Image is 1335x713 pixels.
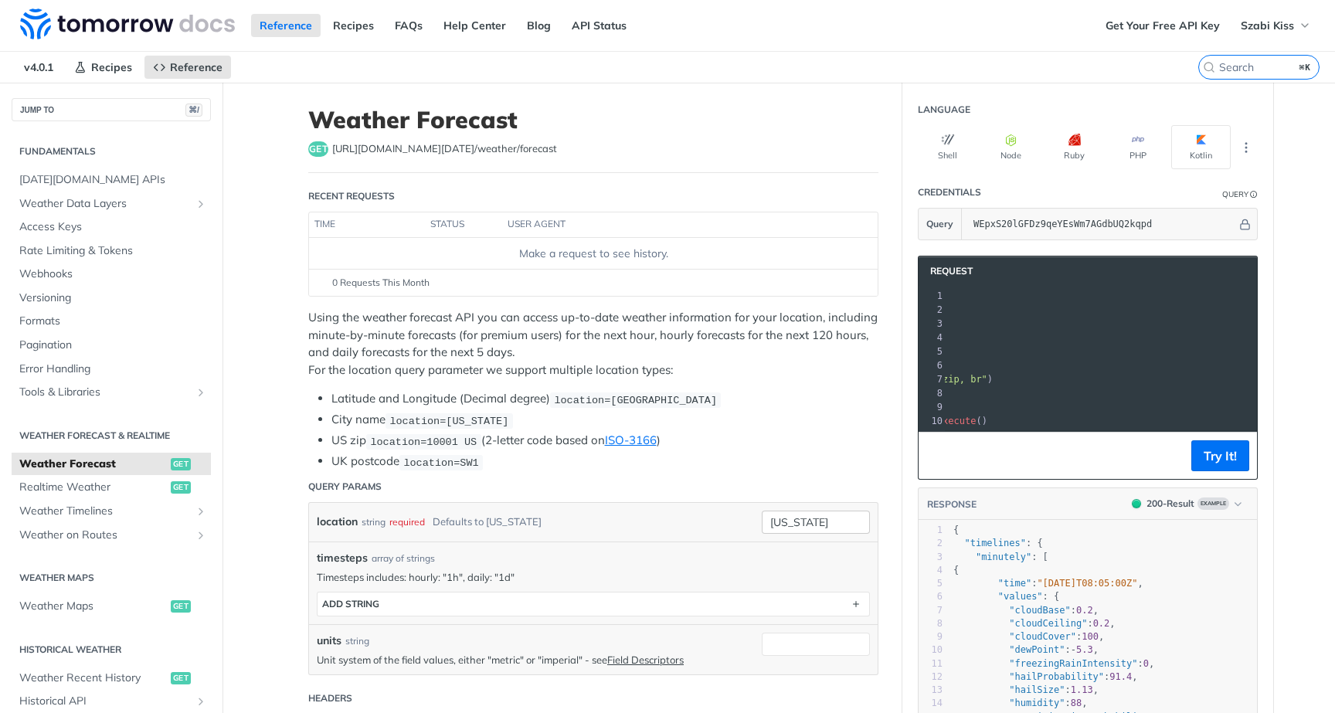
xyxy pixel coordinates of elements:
[309,212,425,237] th: time
[19,338,207,353] span: Pagination
[345,634,369,648] div: string
[919,386,945,400] div: 8
[976,552,1031,562] span: "minutely"
[308,480,382,494] div: Query Params
[1108,125,1167,169] button: PHP
[919,345,945,358] div: 5
[1082,631,1099,642] span: 100
[919,657,943,671] div: 11
[918,125,977,169] button: Shell
[919,590,943,603] div: 6
[1076,644,1093,655] span: 5.3
[937,416,977,426] span: execute
[953,605,1099,616] span: : ,
[1009,605,1070,616] span: "cloudBase"
[554,394,717,406] span: location=[GEOGRAPHIC_DATA]
[19,196,191,212] span: Weather Data Layers
[331,453,878,470] li: UK postcode
[372,552,435,565] div: array of strings
[918,185,981,199] div: Credentials
[318,592,869,616] button: ADD string
[1071,698,1082,708] span: 88
[1045,125,1104,169] button: Ruby
[19,385,191,400] span: Tools & Libraries
[12,643,211,657] h2: Historical Weather
[1239,141,1253,154] svg: More ellipsis
[953,698,1088,708] span: : ,
[1203,61,1215,73] svg: Search
[435,14,515,37] a: Help Center
[1146,497,1194,511] div: 200 - Result
[317,653,754,667] p: Unit system of the field values, either "metric" or "imperial" - see
[1076,605,1093,616] span: 0.2
[1296,59,1315,75] kbd: ⌘K
[15,56,62,79] span: v4.0.1
[1097,14,1228,37] a: Get Your Free API Key
[502,212,847,237] th: user agent
[953,644,1099,655] span: : ,
[317,570,870,584] p: Timesteps includes: hourly: "1h", daily: "1d"
[195,386,207,399] button: Show subpages for Tools & Libraries
[12,98,211,121] button: JUMP TO⌘/
[919,564,943,577] div: 4
[19,243,207,259] span: Rate Limiting & Tokens
[919,400,945,414] div: 9
[953,618,1116,629] span: : ,
[12,334,211,357] a: Pagination
[1171,125,1231,169] button: Kotlin
[919,617,943,630] div: 8
[20,8,235,39] img: Tomorrow.io Weather API Docs
[1237,216,1253,232] button: Hide
[12,500,211,523] a: Weather TimelinesShow subpages for Weather Timelines
[953,552,1048,562] span: : [
[926,217,953,231] span: Query
[332,141,557,157] span: https://api.tomorrow.io/v4/weather/forecast
[919,604,943,617] div: 7
[919,372,945,386] div: 7
[317,633,341,649] label: units
[919,289,945,303] div: 1
[926,444,948,467] button: Copy to clipboard
[170,60,222,74] span: Reference
[331,432,878,450] li: US zip (2-letter code based on )
[12,595,211,618] a: Weather Mapsget
[953,578,1143,589] span: : ,
[195,198,207,210] button: Show subpages for Weather Data Layers
[919,551,943,564] div: 3
[12,358,211,381] a: Error Handling
[19,504,191,519] span: Weather Timelines
[919,643,943,657] div: 10
[195,695,207,708] button: Show subpages for Historical API
[919,524,943,537] div: 1
[1109,671,1132,682] span: 91.4
[317,511,358,533] label: location
[1009,631,1076,642] span: "cloudCover"
[1071,644,1076,655] span: -
[19,290,207,306] span: Versioning
[171,672,191,684] span: get
[953,565,959,575] span: {
[919,331,945,345] div: 4
[953,591,1059,602] span: : {
[953,631,1104,642] span: : ,
[1222,188,1248,200] div: Query
[331,411,878,429] li: City name
[1222,188,1258,200] div: QueryInformation
[12,310,211,333] a: Formats
[12,168,211,192] a: [DATE][DOMAIN_NAME] APIs
[12,667,211,690] a: Weather Recent Historyget
[1235,136,1258,159] button: More Languages
[953,525,959,535] span: {
[12,287,211,310] a: Versioning
[195,529,207,542] button: Show subpages for Weather on Routes
[1124,496,1249,511] button: 200200-ResultExample
[91,60,132,74] span: Recipes
[12,263,211,286] a: Webhooks
[1143,658,1149,669] span: 0
[19,172,207,188] span: [DATE][DOMAIN_NAME] APIs
[563,14,635,37] a: API Status
[953,538,1043,548] span: : {
[1197,497,1229,510] span: Example
[12,453,211,476] a: Weather Forecastget
[171,481,191,494] span: get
